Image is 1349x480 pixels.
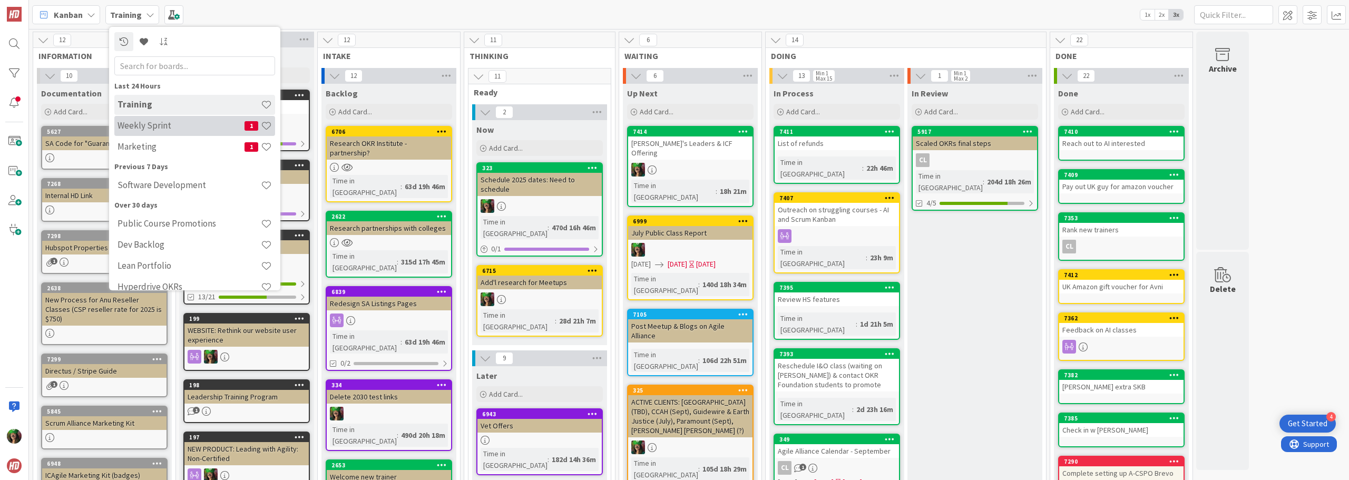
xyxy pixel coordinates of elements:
[864,162,896,174] div: 22h 46m
[984,176,1034,188] div: 204d 18h 26m
[1059,414,1184,423] div: 7385
[54,107,87,116] span: Add Card...
[477,199,602,213] div: SL
[51,258,57,265] span: 1
[779,436,899,443] div: 349
[400,181,402,192] span: :
[1059,270,1184,293] div: 7412UK Amazon gift voucher for Avni
[245,142,258,152] span: 1
[779,284,899,291] div: 7395
[118,281,261,292] h4: Hyperdrive OKRs
[42,231,167,241] div: 7298
[1064,371,1184,379] div: 7382
[118,260,261,271] h4: Lean Portfolio
[477,292,602,306] div: SL
[118,218,261,229] h4: Public Course Promotions
[47,460,167,467] div: 6948
[481,216,548,239] div: Time in [GEOGRAPHIC_DATA]
[854,404,896,415] div: 2d 23h 16m
[42,241,167,254] div: Hubspot Properties
[556,315,599,327] div: 28d 21h 7m
[47,180,167,188] div: 7268
[786,34,804,46] span: 14
[1059,170,1184,180] div: 7409
[913,127,1037,136] div: 5917
[330,175,400,198] div: Time in [GEOGRAPHIC_DATA]
[913,153,1037,167] div: CL
[331,128,451,135] div: 6706
[42,416,167,430] div: Scrum Alliance Marketing Kit
[398,256,448,268] div: 315d 17h 45m
[775,127,899,150] div: 7411List of refunds
[481,292,494,306] img: SL
[114,161,275,172] div: Previous 7 Days
[338,34,356,46] span: 12
[631,440,645,454] img: SL
[913,127,1037,150] div: 5917Scaled OKRs final steps
[1070,34,1088,46] span: 22
[778,398,852,421] div: Time in [GEOGRAPHIC_DATA]
[631,349,698,372] div: Time in [GEOGRAPHIC_DATA]
[548,454,549,465] span: :
[47,128,167,135] div: 5627
[183,379,310,423] a: 198Leadership Training Program
[775,435,899,458] div: 349Agile Alliance Calendar - September
[477,276,602,289] div: Add'l research for Meetups
[184,390,309,404] div: Leadership Training Program
[1064,128,1184,135] div: 7410
[696,259,716,270] div: [DATE]
[856,318,857,330] span: :
[549,222,599,233] div: 470d 16h 46m
[338,107,372,116] span: Add Card...
[204,350,218,364] img: SL
[1155,9,1169,20] span: 2x
[775,193,899,203] div: 7407
[326,286,452,371] a: 6839Redesign SA Listings PagesTime in [GEOGRAPHIC_DATA]:63d 19h 46m0/2
[47,285,167,292] div: 2638
[1058,413,1185,447] a: 7385Check in w [PERSON_NAME]
[862,162,864,174] span: :
[189,381,309,389] div: 198
[489,389,523,399] span: Add Card...
[481,199,494,213] img: SL
[477,173,602,196] div: Schedule 2025 dates: Need to schedule
[1059,314,1184,323] div: 7362
[245,121,258,131] span: 1
[916,170,983,193] div: Time in [GEOGRAPHIC_DATA]
[700,279,749,290] div: 140d 18h 34m
[1059,180,1184,193] div: Pay out UK guy for amazon voucher
[628,163,752,177] div: SL
[327,127,451,160] div: 6706Research OKR Institute - partnership?
[628,217,752,226] div: 6999
[47,232,167,240] div: 7298
[470,51,602,61] span: THINKING
[786,107,820,116] span: Add Card...
[184,314,309,347] div: 199WEBSITE: Rethink our website user experience
[330,424,397,447] div: Time in [GEOGRAPHIC_DATA]
[42,355,167,378] div: 7299Directus / Stripe Guide
[555,315,556,327] span: :
[484,34,502,46] span: 11
[631,273,698,296] div: Time in [GEOGRAPHIC_DATA]
[1059,170,1184,193] div: 7409Pay out UK guy for amazon voucher
[184,324,309,347] div: WEBSITE: Rethink our website user experience
[778,246,866,269] div: Time in [GEOGRAPHIC_DATA]
[402,336,448,348] div: 63d 19h 46m
[42,231,167,254] div: 7298Hubspot Properties
[42,364,167,378] div: Directus / Stripe Guide
[41,126,168,170] a: 5627SA Code for "Guaranteed to Run"
[42,459,167,468] div: 6948
[628,136,752,160] div: [PERSON_NAME]'s Leaders & ICF Offering
[628,440,752,454] div: SL
[476,162,603,257] a: 323Schedule 2025 dates: Need to scheduleSLTime in [GEOGRAPHIC_DATA]:470d 16h 46m0/1
[397,429,398,441] span: :
[193,407,200,414] span: 1
[775,136,899,150] div: List of refunds
[717,185,749,197] div: 18h 21m
[477,266,602,289] div: 6715Add'l research for Meetups
[323,51,447,61] span: INTAKE
[1059,240,1184,253] div: CL
[779,350,899,358] div: 7393
[477,163,602,173] div: 323
[42,179,167,189] div: 7268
